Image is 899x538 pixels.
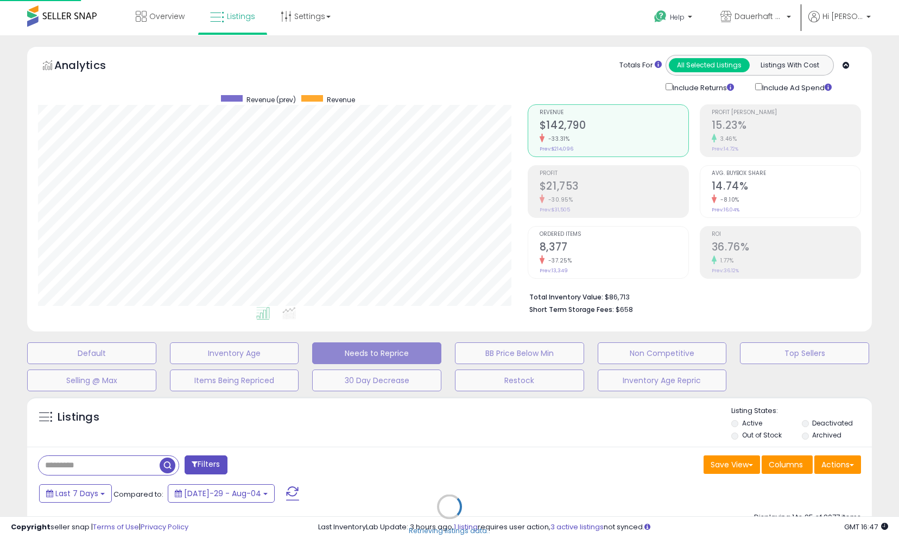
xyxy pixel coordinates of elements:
[740,342,869,364] button: Top Sellers
[312,342,441,364] button: Needs to Reprice
[312,370,441,391] button: 30 Day Decrease
[540,146,573,152] small: Prev: $214,096
[545,135,570,143] small: -33.31%
[540,241,688,255] h2: 8,377
[11,522,188,533] div: seller snap | |
[540,171,688,177] span: Profit
[54,58,127,76] h5: Analytics
[712,171,860,177] span: Avg. Buybox Share
[712,232,860,237] span: ROI
[669,58,750,72] button: All Selected Listings
[327,95,355,104] span: Revenue
[717,135,737,143] small: 3.46%
[529,292,603,302] b: Total Inventory Value:
[598,370,727,391] button: Inventory Age Repric
[654,10,667,23] i: Get Help
[616,304,633,315] span: $658
[749,58,830,72] button: Listings With Cost
[170,370,299,391] button: Items Being Repriced
[808,11,871,35] a: Hi [PERSON_NAME]
[227,11,255,22] span: Listings
[11,522,50,532] strong: Copyright
[598,342,727,364] button: Non Competitive
[712,119,860,134] h2: 15.23%
[540,110,688,116] span: Revenue
[455,370,584,391] button: Restock
[712,267,739,274] small: Prev: 36.12%
[170,342,299,364] button: Inventory Age
[619,60,662,71] div: Totals For
[529,290,853,303] li: $86,713
[27,342,156,364] button: Default
[645,2,703,35] a: Help
[540,180,688,195] h2: $21,753
[455,342,584,364] button: BB Price Below Min
[747,81,849,93] div: Include Ad Spend
[712,146,738,152] small: Prev: 14.72%
[822,11,863,22] span: Hi [PERSON_NAME]
[246,95,296,104] span: Revenue (prev)
[657,81,747,93] div: Include Returns
[540,119,688,134] h2: $142,790
[545,196,573,204] small: -30.95%
[717,257,734,265] small: 1.77%
[540,267,568,274] small: Prev: 13,349
[712,180,860,195] h2: 14.74%
[529,305,614,314] b: Short Term Storage Fees:
[540,207,570,213] small: Prev: $31,505
[540,232,688,237] span: Ordered Items
[149,11,185,22] span: Overview
[545,257,572,265] small: -37.25%
[717,196,739,204] small: -8.10%
[712,241,860,255] h2: 36.76%
[712,110,860,116] span: Profit [PERSON_NAME]
[409,526,490,535] div: Retrieving listings data..
[27,370,156,391] button: Selling @ Max
[670,12,685,22] span: Help
[712,207,739,213] small: Prev: 16.04%
[735,11,783,22] span: Dauerhaft Distributors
